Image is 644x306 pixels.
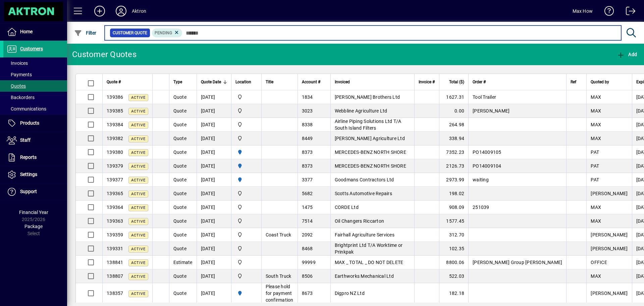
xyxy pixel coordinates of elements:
[173,163,186,169] span: Quote
[107,218,123,224] span: 139363
[439,104,468,118] td: 0.00
[599,1,614,23] a: Knowledge Base
[235,93,257,101] span: Central
[473,78,562,86] div: Order #
[335,177,394,182] span: Goodmans Contractors Ltd
[7,95,35,100] span: Backorders
[20,172,37,177] span: Settings
[173,94,186,100] span: Quote
[131,95,146,100] span: Active
[439,256,468,269] td: 8800.06
[107,163,123,169] span: 139379
[3,132,67,149] a: Staff
[439,187,468,201] td: 198.02
[3,69,67,80] a: Payments
[3,57,67,69] a: Invoices
[7,83,26,89] span: Quotes
[131,109,146,114] span: Active
[266,78,273,86] span: Title
[302,260,316,265] span: 99999
[473,108,509,114] span: [PERSON_NAME]
[173,291,186,296] span: Quote
[131,274,146,279] span: Active
[335,243,403,255] span: Brightprint Ltd T/A Worktime or Prinkpak
[235,290,257,297] span: HAMILTON
[89,5,110,17] button: Add
[302,78,320,86] span: Account #
[235,231,257,238] span: Central
[335,191,392,196] span: Scotts Automotive Repairs
[7,106,46,112] span: Communications
[173,246,186,251] span: Quote
[302,273,313,279] span: 8506
[335,260,404,265] span: MAX _ TOTAL _ DO NOT DELETE
[107,122,123,127] span: 139384
[302,191,313,196] span: 5682
[107,246,123,251] span: 139331
[335,136,405,141] span: [PERSON_NAME] Agriculture Ltd
[473,94,496,100] span: Tool Trailer
[197,283,231,304] td: [DATE]
[3,149,67,166] a: Reports
[235,78,251,86] span: Location
[335,232,394,237] span: Fairhall Agriculture Services
[266,232,291,237] span: Coast Truck
[235,176,257,183] span: HAMILTON
[131,261,146,265] span: Active
[24,224,43,229] span: Package
[591,122,601,127] span: MAX
[197,214,231,228] td: [DATE]
[439,159,468,173] td: 2126.73
[107,260,123,265] span: 138841
[591,94,601,100] span: MAX
[335,94,400,100] span: [PERSON_NAME] Brothers Ltd
[197,173,231,187] td: [DATE]
[173,191,186,196] span: Quote
[3,103,67,115] a: Communications
[131,164,146,169] span: Active
[197,145,231,159] td: [DATE]
[197,104,231,118] td: [DATE]
[107,205,123,210] span: 139364
[439,214,468,228] td: 1577.45
[235,148,257,156] span: HAMILTON
[439,173,468,187] td: 2973.99
[131,123,146,127] span: Active
[107,78,121,86] span: Quote #
[107,273,123,279] span: 138807
[173,108,186,114] span: Quote
[302,246,313,251] span: 8468
[302,122,313,127] span: 8338
[20,137,31,143] span: Staff
[7,72,32,77] span: Payments
[591,291,628,296] span: [PERSON_NAME]
[302,232,313,237] span: 2092
[131,233,146,237] span: Active
[201,78,221,86] span: Quote Date
[591,232,628,237] span: [PERSON_NAME]
[113,30,147,36] span: Customer Quote
[107,78,148,86] div: Quote #
[235,78,257,86] div: Location
[20,155,37,160] span: Reports
[473,205,489,210] span: 251039
[235,107,257,115] span: Central
[3,92,67,103] a: Backorders
[235,245,257,252] span: Central
[439,132,468,145] td: 338.94
[591,108,601,114] span: MAX
[107,191,123,196] span: 139365
[419,78,435,86] span: Invoice #
[302,78,326,86] div: Account #
[110,5,132,17] button: Profile
[197,159,231,173] td: [DATE]
[573,6,593,16] div: Max How
[131,192,146,196] span: Active
[197,118,231,132] td: [DATE]
[20,46,43,51] span: Customers
[20,120,39,126] span: Products
[439,283,468,304] td: 182.18
[302,136,313,141] span: 8449
[197,269,231,283] td: [DATE]
[302,108,313,114] span: 3023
